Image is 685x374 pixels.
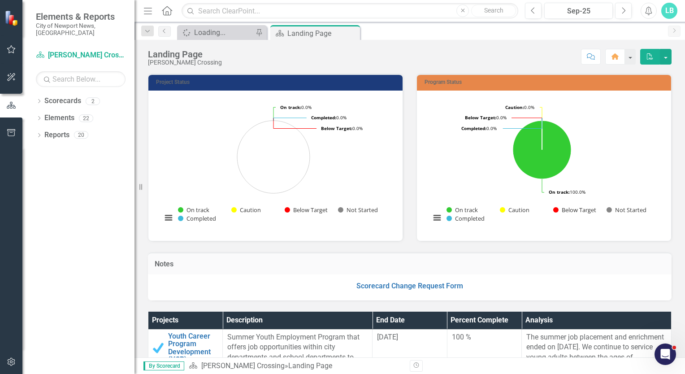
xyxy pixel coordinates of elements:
[461,125,486,131] tspan: Completed:
[280,104,301,110] tspan: On track:
[36,71,126,87] input: Search Below...
[36,50,126,61] a: [PERSON_NAME] Crossing
[285,206,328,214] button: Show Below Target
[189,361,403,371] div: »
[447,214,484,222] button: Show Completed
[148,59,222,66] div: [PERSON_NAME] Crossing
[288,361,332,370] div: Landing Page
[465,114,507,121] text: 0.0%
[513,121,571,179] path: On track, 1.
[321,125,352,131] tspan: Below Target:
[431,212,443,224] button: View chart menu, Chart
[194,27,253,38] div: Loading...
[505,104,524,110] tspan: Caution:
[280,104,312,110] text: 0.0%
[311,114,347,121] text: 0.0%
[287,28,358,39] div: Landing Page
[549,189,585,195] text: 100.0%
[157,97,394,232] div: Chart. Highcharts interactive chart.
[179,27,253,38] a: Loading...
[426,97,662,232] div: Chart. Highcharts interactive chart.
[74,131,88,139] div: 20
[471,4,516,17] button: Search
[231,206,260,214] button: Show Caution
[36,22,126,37] small: City of Newport News, [GEOGRAPHIC_DATA]
[178,206,209,214] button: Show On track
[44,113,74,123] a: Elements
[549,189,570,195] tspan: On track:
[157,97,390,232] svg: Interactive chart
[143,361,184,370] span: By Scorecard
[505,104,534,110] text: 0.0%
[153,343,164,353] img: Completed
[655,344,676,365] iframe: Intercom live chat
[155,260,665,268] h3: Notes
[547,6,610,17] div: Sep-25
[182,3,518,19] input: Search ClearPoint...
[178,214,216,222] button: Show Completed
[377,333,398,341] span: [DATE]
[4,10,20,26] img: ClearPoint Strategy
[465,114,496,121] tspan: Below Target:
[168,332,218,364] a: Youth Career Program Development (YCP)
[500,206,529,214] button: Show Caution
[607,206,646,214] button: Show Not Started
[452,332,517,343] div: 100 %
[162,212,175,224] button: View chart menu, Chart
[356,282,463,290] a: Scorecard Change Request Form
[156,79,398,85] h3: Project Status
[86,97,100,105] div: 2
[79,114,93,122] div: 22
[44,96,81,106] a: Scorecards
[338,206,377,214] button: Show Not Started
[44,130,69,140] a: Reports
[447,206,478,214] button: Show On track
[553,206,597,214] button: Show Below Target
[201,361,285,370] a: [PERSON_NAME] Crossing
[36,11,126,22] span: Elements & Reports
[661,3,677,19] button: LB
[148,49,222,59] div: Landing Page
[461,125,497,131] text: 0.0%
[426,97,658,232] svg: Interactive chart
[425,79,667,85] h3: Program Status
[615,206,646,214] text: Not Started
[484,7,503,14] span: Search
[544,3,613,19] button: Sep-25
[311,114,336,121] tspan: Completed:
[321,125,363,131] text: 0.0%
